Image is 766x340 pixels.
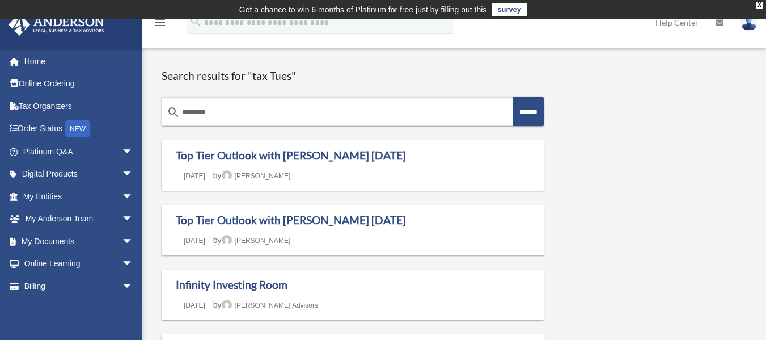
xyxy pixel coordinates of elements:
[8,50,145,73] a: Home
[8,95,150,117] a: Tax Organizers
[189,15,202,28] i: search
[176,213,406,226] a: Top Tier Outlook with [PERSON_NAME] [DATE]
[153,20,167,30] a: menu
[176,149,406,162] a: Top Tier Outlook with [PERSON_NAME] [DATE]
[8,140,150,163] a: Platinum Q&Aarrow_drop_down
[176,237,213,245] a: [DATE]
[222,237,291,245] a: [PERSON_NAME]
[740,14,757,31] img: User Pic
[122,185,145,208] span: arrow_drop_down
[239,3,487,16] div: Get a chance to win 6 months of Platinum for free just by filling out this
[65,120,90,137] div: NEW
[122,140,145,163] span: arrow_drop_down
[756,2,763,9] div: close
[176,278,287,291] a: Infinity Investing Room
[213,300,318,309] span: by
[213,236,291,245] span: by
[8,275,150,297] a: Billingarrow_drop_down
[162,69,544,83] h1: Search results for "tax Tues"
[8,297,150,320] a: Events Calendar
[176,172,213,180] a: [DATE]
[8,208,150,230] a: My Anderson Teamarrow_drop_down
[122,275,145,298] span: arrow_drop_down
[122,253,145,276] span: arrow_drop_down
[222,301,318,309] a: [PERSON_NAME] Advisors
[122,230,145,253] span: arrow_drop_down
[122,163,145,186] span: arrow_drop_down
[213,171,291,180] span: by
[153,16,167,30] i: menu
[8,253,150,275] a: Online Learningarrow_drop_down
[8,230,150,253] a: My Documentsarrow_drop_down
[176,301,213,309] a: [DATE]
[8,73,150,95] a: Online Ordering
[222,172,291,180] a: [PERSON_NAME]
[5,14,108,36] img: Anderson Advisors Platinum Portal
[8,163,150,186] a: Digital Productsarrow_drop_down
[8,185,150,208] a: My Entitiesarrow_drop_down
[492,3,527,16] a: survey
[122,208,145,231] span: arrow_drop_down
[167,106,180,119] i: search
[8,117,150,141] a: Order StatusNEW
